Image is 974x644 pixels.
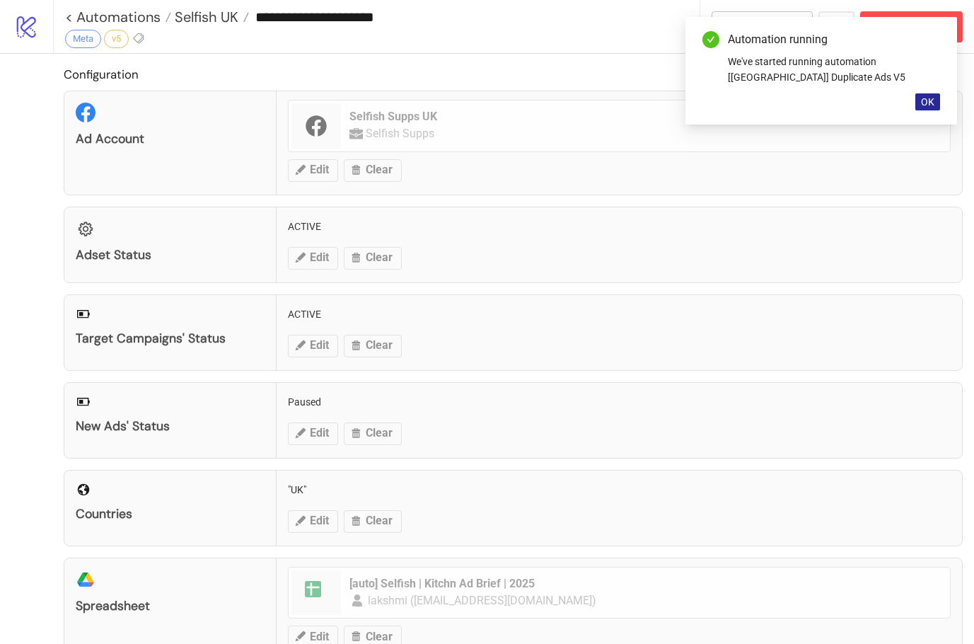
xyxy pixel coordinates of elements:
div: Meta [65,30,101,48]
span: check-circle [702,31,719,48]
a: Selfish UK [171,10,249,24]
button: Abort Run [860,11,963,42]
div: Automation running [728,31,940,48]
h2: Configuration [64,65,963,84]
a: < Automations [65,10,171,24]
div: v5 [104,30,129,48]
span: Selfish UK [171,8,238,26]
button: To Builder [712,11,813,42]
span: OK [921,96,934,108]
button: ... [818,11,854,42]
div: We've started running automation [[GEOGRAPHIC_DATA]] Duplicate Ads V5 [728,54,940,85]
button: OK [915,93,940,110]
